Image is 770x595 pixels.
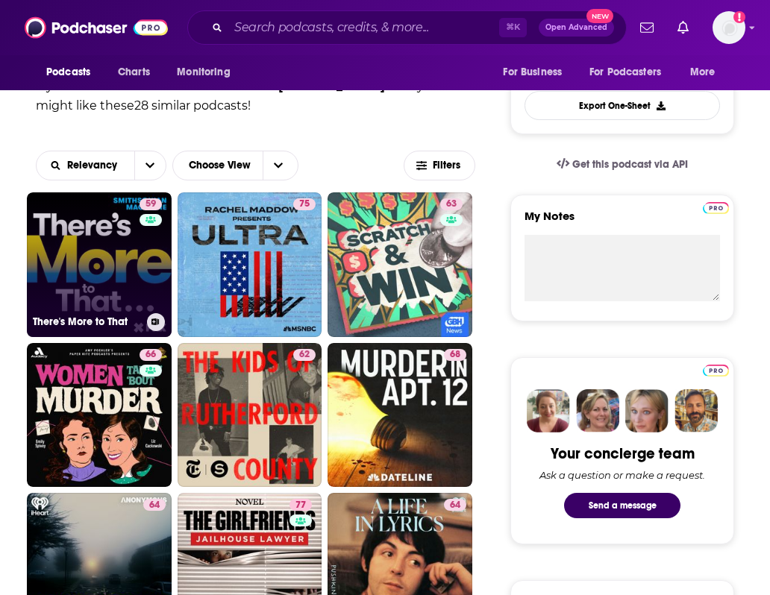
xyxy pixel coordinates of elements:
a: 66 [27,343,172,488]
a: Pro website [703,362,729,377]
span: More [690,62,716,83]
span: New [586,9,613,23]
a: 63 [440,198,463,210]
img: User Profile [713,11,745,44]
button: open menu [580,58,683,86]
button: open menu [492,58,580,86]
p: If you like then you might like these 28 similar podcasts ! [36,77,475,115]
button: open menu [36,58,110,86]
span: Filters [433,160,463,171]
span: For Business [503,62,562,83]
span: ⌘ K [499,18,527,37]
a: Show notifications dropdown [634,15,660,40]
span: For Podcasters [589,62,661,83]
span: Open Advanced [545,24,607,31]
span: 62 [299,347,310,362]
h2: Choose List sort [36,151,166,180]
button: Open AdvancedNew [539,19,614,37]
img: Podchaser - Follow, Share and Rate Podcasts [25,13,168,42]
div: Ask a question or make a request. [539,469,705,481]
img: Podchaser Pro [703,365,729,377]
span: 66 [145,347,156,362]
a: 68 [328,343,472,488]
div: Search podcasts, credits, & more... [187,10,627,45]
button: open menu [37,160,134,171]
img: Jon Profile [674,389,718,432]
input: Search podcasts, credits, & more... [228,16,499,40]
a: Charts [108,58,159,86]
a: 59There's More to That [27,192,172,337]
img: Sydney Profile [527,389,570,432]
a: 59 [140,198,162,210]
button: Filters [404,151,475,180]
a: 77 [289,499,312,511]
a: 62 [178,343,322,488]
button: Show profile menu [713,11,745,44]
img: Podchaser Pro [703,202,729,214]
span: 59 [145,197,156,212]
span: Get this podcast via API [572,158,688,171]
span: Logged in as ASabine [713,11,745,44]
a: Get this podcast via API [545,146,700,183]
a: Show notifications dropdown [672,15,695,40]
a: 68 [444,349,466,361]
img: Jules Profile [625,389,669,432]
button: Export One-Sheet [525,91,720,120]
button: open menu [134,151,166,180]
a: 75 [178,192,322,337]
a: 66 [140,349,162,361]
button: open menu [680,58,734,86]
span: 63 [446,197,457,212]
a: 62 [293,349,316,361]
a: 63 [328,192,472,337]
a: 64 [143,499,166,511]
span: 75 [299,197,310,212]
span: Charts [118,62,150,83]
img: Barbara Profile [576,389,619,432]
span: 64 [149,498,160,513]
a: Pro website [703,200,729,214]
div: Your concierge team [551,444,695,463]
svg: Add a profile image [733,11,745,23]
label: My Notes [525,209,720,235]
button: Send a message [564,493,680,518]
button: open menu [166,58,249,86]
button: Choose View [172,151,298,180]
span: 77 [295,498,306,513]
span: Relevancy [67,160,122,171]
a: 64 [444,499,466,511]
h3: There's More to That [33,315,141,328]
span: 68 [450,347,460,362]
span: Podcasts [46,62,90,83]
a: 75 [293,198,316,210]
span: 64 [450,498,460,513]
span: Monitoring [177,62,230,83]
span: Choose View [177,153,263,178]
